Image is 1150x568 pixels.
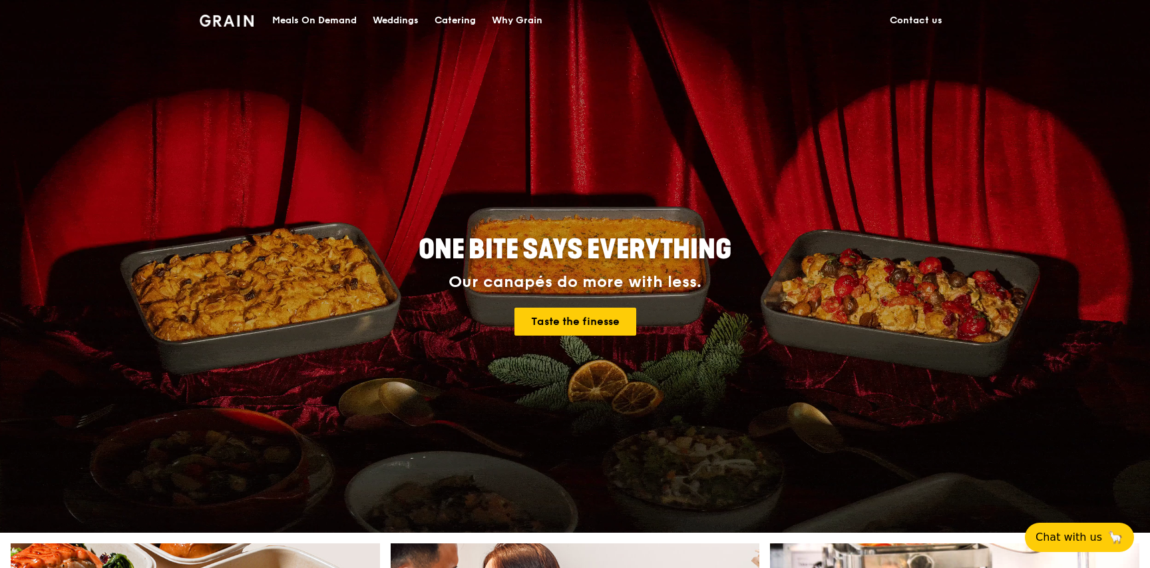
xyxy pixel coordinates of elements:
[1036,529,1102,545] span: Chat with us
[427,1,484,41] a: Catering
[484,1,550,41] a: Why Grain
[200,15,254,27] img: Grain
[492,1,542,41] div: Why Grain
[419,234,731,266] span: ONE BITE SAYS EVERYTHING
[365,1,427,41] a: Weddings
[335,273,815,292] div: Our canapés do more with less.
[1025,523,1134,552] button: Chat with us🦙
[272,1,357,41] div: Meals On Demand
[514,308,636,336] a: Taste the finesse
[435,1,476,41] div: Catering
[882,1,950,41] a: Contact us
[1107,529,1123,545] span: 🦙
[373,1,419,41] div: Weddings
